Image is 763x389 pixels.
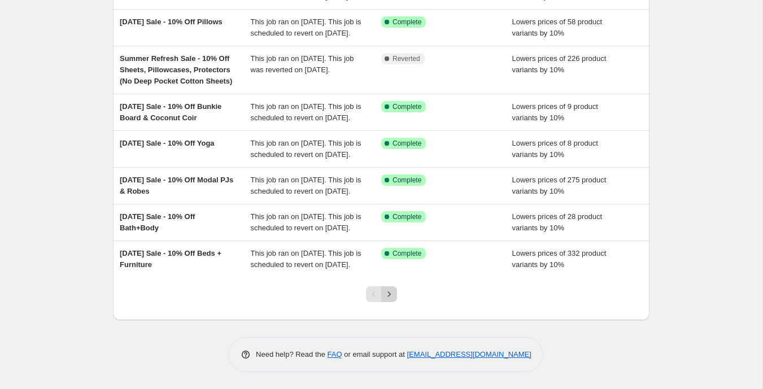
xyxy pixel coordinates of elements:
span: Complete [393,249,421,258]
span: Lowers prices of 8 product variants by 10% [512,139,598,159]
span: [DATE] Sale - 10% Off Pillows [120,18,223,26]
span: Lowers prices of 9 product variants by 10% [512,102,598,122]
span: Lowers prices of 275 product variants by 10% [512,176,607,195]
span: Lowers prices of 28 product variants by 10% [512,212,603,232]
span: Summer Refresh Sale - 10% Off Sheets, Pillowcases, Protectors (No Deep Pocket Cotton Sheets) [120,54,232,85]
span: [DATE] Sale - 10% Off Yoga [120,139,215,147]
span: Reverted [393,54,420,63]
span: or email support at [342,350,407,359]
span: [DATE] Sale - 10% Off Beds + Furniture [120,249,221,269]
span: This job ran on [DATE]. This job is scheduled to revert on [DATE]. [251,249,361,269]
span: Complete [393,212,421,221]
nav: Pagination [366,286,397,302]
a: [EMAIL_ADDRESS][DOMAIN_NAME] [407,350,531,359]
span: [DATE] Sale - 10% Off Modal PJs & Robes [120,176,233,195]
span: Need help? Read the [256,350,328,359]
span: This job ran on [DATE]. This job was reverted on [DATE]. [251,54,354,74]
span: Complete [393,18,421,27]
span: [DATE] Sale - 10% Off Bath+Body [120,212,195,232]
span: This job ran on [DATE]. This job is scheduled to revert on [DATE]. [251,18,361,37]
span: This job ran on [DATE]. This job is scheduled to revert on [DATE]. [251,176,361,195]
span: Lowers prices of 58 product variants by 10% [512,18,603,37]
span: Lowers prices of 226 product variants by 10% [512,54,607,74]
span: Lowers prices of 332 product variants by 10% [512,249,607,269]
span: This job ran on [DATE]. This job is scheduled to revert on [DATE]. [251,139,361,159]
span: Complete [393,176,421,185]
button: Next [381,286,397,302]
a: FAQ [328,350,342,359]
span: This job ran on [DATE]. This job is scheduled to revert on [DATE]. [251,212,361,232]
span: Complete [393,102,421,111]
span: Complete [393,139,421,148]
span: [DATE] Sale - 10% Off Bunkie Board & Coconut Coir [120,102,221,122]
span: This job ran on [DATE]. This job is scheduled to revert on [DATE]. [251,102,361,122]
